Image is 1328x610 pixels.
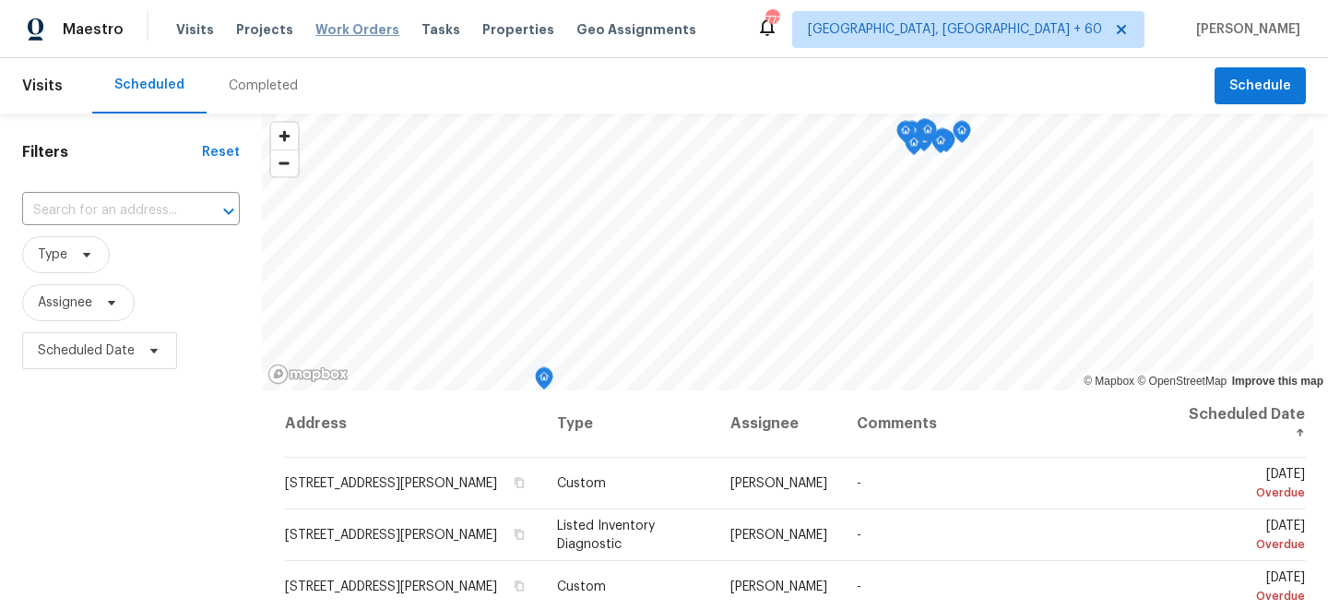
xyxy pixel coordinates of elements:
div: Map marker [896,121,915,150]
span: Type [38,245,67,264]
th: Comments [842,390,1165,458]
div: 773 [765,11,778,30]
span: Scheduled Date [38,341,135,360]
span: Tasks [421,23,460,36]
span: [STREET_ADDRESS][PERSON_NAME] [285,580,497,593]
button: Copy Address [511,578,528,594]
input: Search for an address... [22,197,188,225]
div: Map marker [933,128,952,157]
div: Map marker [535,367,553,396]
div: Map marker [916,119,934,148]
span: Maestro [63,20,124,39]
div: Reset [202,143,240,161]
span: [DATE] [1180,520,1305,554]
span: Listed Inventory Diagnostic [557,520,655,551]
div: Scheduled [114,76,184,94]
span: [PERSON_NAME] [730,477,827,490]
span: - [857,529,861,542]
button: Zoom out [271,150,298,176]
th: Scheduled Date ↑ [1165,390,1306,458]
span: - [857,580,861,593]
button: Open [216,198,242,224]
div: Overdue [1180,484,1305,502]
span: Visits [22,66,63,106]
span: Work Orders [315,20,399,39]
span: Geo Assignments [576,20,696,39]
span: [PERSON_NAME] [1189,20,1300,39]
canvas: Map [262,114,1313,390]
button: Copy Address [511,526,528,543]
th: Assignee [716,390,842,458]
span: [STREET_ADDRESS][PERSON_NAME] [285,477,497,490]
div: Map marker [931,131,950,160]
div: Map marker [953,121,971,150]
span: Projects [236,20,293,39]
span: [DATE] [1180,468,1305,502]
span: [PERSON_NAME] [730,580,827,593]
span: [PERSON_NAME] [730,529,827,542]
h1: Filters [22,143,202,161]
button: Schedule [1215,67,1306,105]
span: [GEOGRAPHIC_DATA], [GEOGRAPHIC_DATA] + 60 [808,20,1102,39]
th: Type [542,390,716,458]
span: Zoom out [271,150,298,176]
a: Mapbox [1084,375,1134,388]
div: Overdue [1180,535,1305,554]
div: Map marker [919,120,937,149]
span: Custom [557,580,606,593]
span: [DATE] [1180,571,1305,605]
span: Assignee [38,293,92,312]
span: Properties [482,20,554,39]
button: Copy Address [511,474,528,491]
span: Schedule [1229,75,1291,98]
div: Map marker [905,133,923,161]
span: - [857,477,861,490]
a: Improve this map [1232,375,1323,388]
div: Overdue [1180,587,1305,605]
span: Custom [557,477,606,490]
a: OpenStreetMap [1137,375,1227,388]
button: Zoom in [271,123,298,150]
span: [STREET_ADDRESS][PERSON_NAME] [285,529,497,542]
div: Completed [229,77,298,95]
span: Visits [176,20,214,39]
th: Address [284,390,542,458]
a: Mapbox homepage [267,364,349,385]
div: Map marker [915,119,933,148]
